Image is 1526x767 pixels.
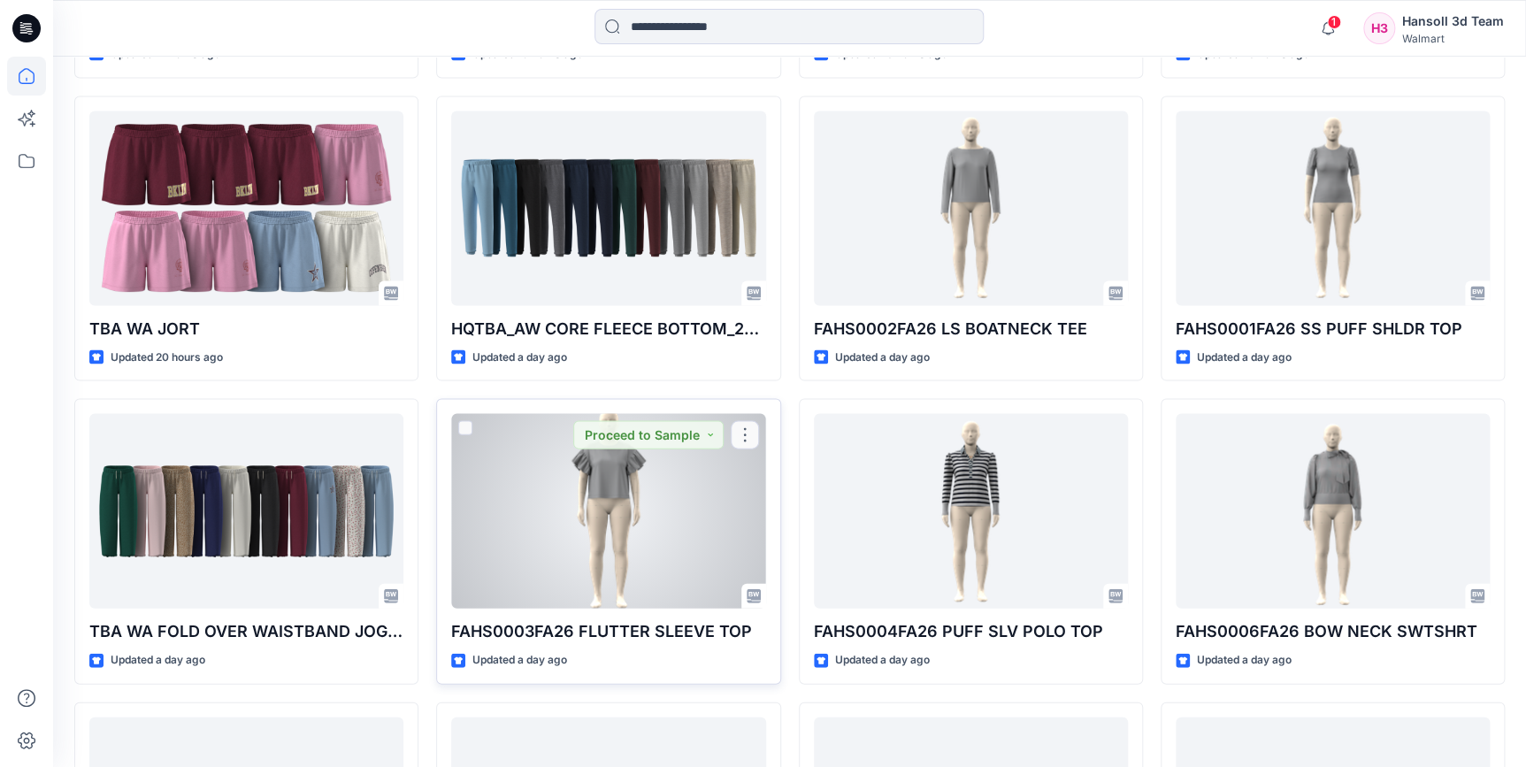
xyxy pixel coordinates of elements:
a: TBA WA FOLD OVER WAISTBAND JOGGER [89,413,403,608]
div: H3 [1363,12,1395,44]
p: Updated 20 hours ago [111,348,223,366]
a: HQTBA_AW CORE FLEECE BOTTOM_230GSM [451,111,765,305]
p: Updated a day ago [1197,650,1292,669]
p: FAHS0006FA26 BOW NECK SWTSHRT [1176,618,1490,643]
p: TBA WA FOLD OVER WAISTBAND JOGGER [89,618,403,643]
p: FAHS0002FA26 LS BOATNECK TEE [814,316,1128,341]
a: FAHS0002FA26 LS BOATNECK TEE [814,111,1128,305]
a: TBA WA JORT [89,111,403,305]
p: Updated a day ago [472,348,567,366]
a: FAHS0001FA26 SS PUFF SHLDR TOP [1176,111,1490,305]
span: 1 [1327,15,1341,29]
a: FAHS0003FA26 FLUTTER SLEEVE TOP [451,413,765,608]
p: Updated a day ago [835,650,930,669]
p: Updated a day ago [835,348,930,366]
div: Hansoll 3d Team [1402,11,1504,32]
p: TBA WA JORT [89,316,403,341]
a: FAHS0004FA26 PUFF SLV POLO TOP [814,413,1128,608]
p: FAHS0003FA26 FLUTTER SLEEVE TOP [451,618,765,643]
p: FAHS0001FA26 SS PUFF SHLDR TOP [1176,316,1490,341]
p: Updated a day ago [472,650,567,669]
a: FAHS0006FA26 BOW NECK SWTSHRT [1176,413,1490,608]
p: HQTBA_AW CORE FLEECE BOTTOM_230GSM [451,316,765,341]
div: Walmart [1402,32,1504,45]
p: Updated a day ago [1197,348,1292,366]
p: FAHS0004FA26 PUFF SLV POLO TOP [814,618,1128,643]
p: Updated a day ago [111,650,205,669]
